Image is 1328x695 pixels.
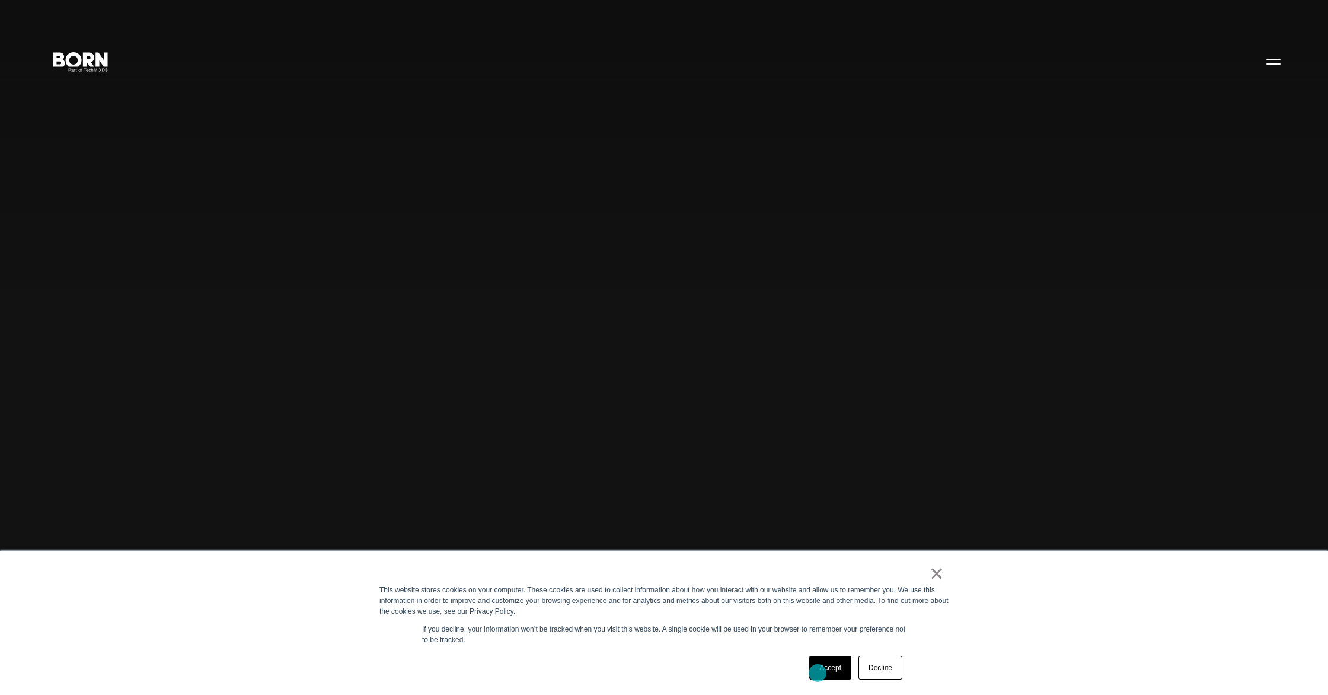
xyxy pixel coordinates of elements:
button: Open [1259,49,1288,74]
p: If you decline, your information won’t be tracked when you visit this website. A single cookie wi... [422,624,906,645]
div: This website stores cookies on your computer. These cookies are used to collect information about... [379,585,949,617]
a: Accept [809,656,851,680]
a: × [930,568,944,579]
a: Decline [858,656,902,680]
